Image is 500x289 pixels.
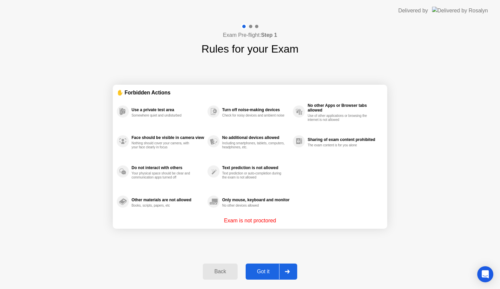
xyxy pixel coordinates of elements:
div: ✋ Forbidden Actions [117,89,383,96]
h1: Rules for your Exam [201,41,299,57]
div: Nothing should cover your camera, with your face clearly in focus [132,141,195,149]
div: Including smartphones, tablets, computers, headphones, etc. [222,141,285,149]
div: No other Apps or Browser tabs allowed [308,103,380,113]
div: Text prediction or auto-completion during the exam is not allowed [222,171,285,179]
div: No additional devices allowed [222,135,289,140]
div: Books, scripts, papers, etc [132,204,195,208]
div: The exam content is for you alone [308,143,371,147]
div: Do not interact with others [132,165,204,170]
div: Face should be visible in camera view [132,135,204,140]
div: Use of other applications or browsing the internet is not allowed [308,114,371,122]
div: Turn off noise-making devices [222,107,289,112]
p: Exam is not proctored [224,217,276,225]
div: Text prediction is not allowed [222,165,289,170]
button: Got it [246,264,297,280]
div: Got it [248,269,279,275]
h4: Exam Pre-flight: [223,31,277,39]
div: Back [205,269,235,275]
div: Only mouse, keyboard and monitor [222,198,289,202]
div: Open Intercom Messenger [477,266,493,282]
div: Delivered by [398,7,428,15]
div: Your physical space should be clear and communication apps turned off [132,171,195,179]
div: Somewhere quiet and undisturbed [132,114,195,118]
img: Delivered by Rosalyn [432,7,488,14]
div: Other materials are not allowed [132,198,204,202]
div: Sharing of exam content prohibited [308,137,380,142]
div: No other devices allowed [222,204,285,208]
div: Check for noisy devices and ambient noise [222,114,285,118]
div: Use a private test area [132,107,204,112]
b: Step 1 [261,32,277,38]
button: Back [203,264,237,280]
